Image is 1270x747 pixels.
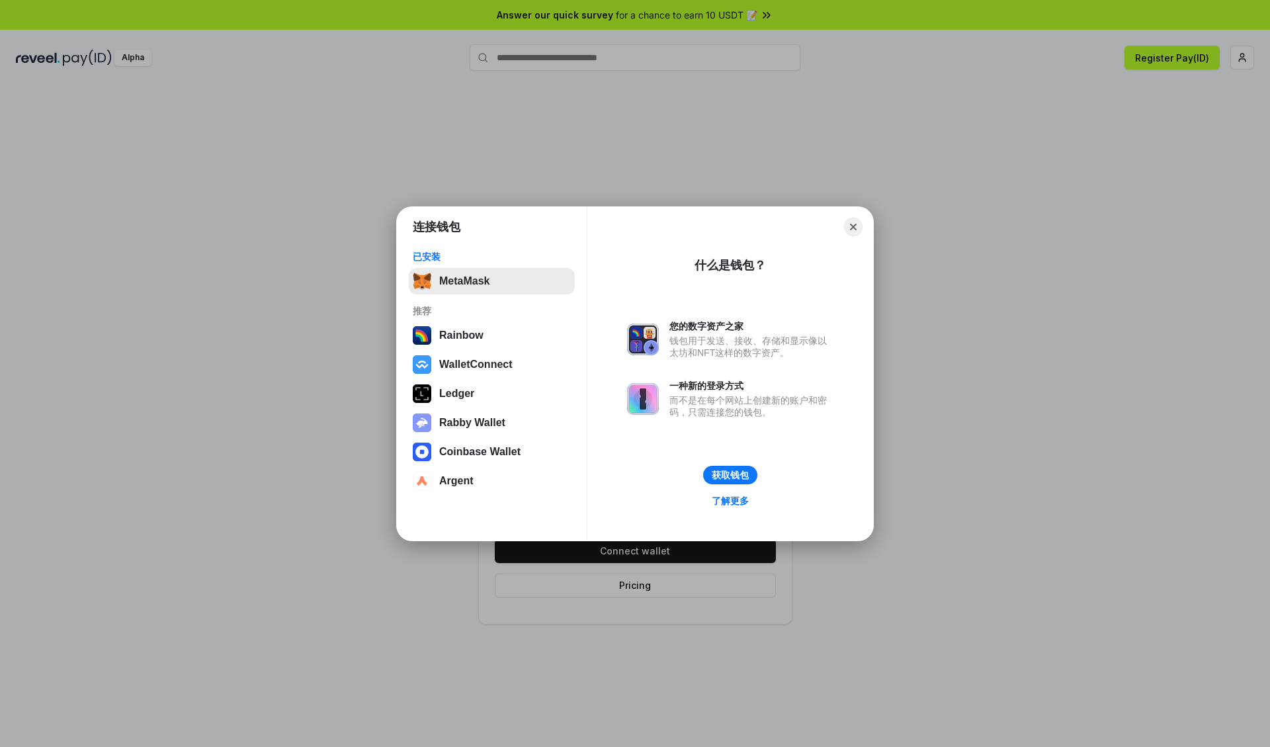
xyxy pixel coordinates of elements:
[627,324,659,355] img: svg+xml,%3Csvg%20xmlns%3D%22http%3A%2F%2Fwww.w3.org%2F2000%2Fsvg%22%20fill%3D%22none%22%20viewBox...
[703,466,757,484] button: 获取钱包
[712,495,749,507] div: 了解更多
[413,219,460,235] h1: 连接钱包
[439,446,521,458] div: Coinbase Wallet
[409,351,575,378] button: WalletConnect
[695,257,766,273] div: 什么是钱包？
[409,380,575,407] button: Ledger
[409,468,575,494] button: Argent
[669,380,833,392] div: 一种新的登录方式
[413,326,431,345] img: svg+xml,%3Csvg%20width%3D%22120%22%20height%3D%22120%22%20viewBox%3D%220%200%20120%20120%22%20fil...
[413,305,571,317] div: 推荐
[413,272,431,290] img: svg+xml,%3Csvg%20fill%3D%22none%22%20height%3D%2233%22%20viewBox%3D%220%200%2035%2033%22%20width%...
[669,335,833,359] div: 钱包用于发送、接收、存储和显示像以太坊和NFT这样的数字资产。
[669,320,833,332] div: 您的数字资产之家
[409,322,575,349] button: Rainbow
[712,469,749,481] div: 获取钱包
[413,251,571,263] div: 已安装
[413,414,431,432] img: svg+xml,%3Csvg%20xmlns%3D%22http%3A%2F%2Fwww.w3.org%2F2000%2Fsvg%22%20fill%3D%22none%22%20viewBox...
[439,275,489,287] div: MetaMask
[413,384,431,403] img: svg+xml,%3Csvg%20xmlns%3D%22http%3A%2F%2Fwww.w3.org%2F2000%2Fsvg%22%20width%3D%2228%22%20height%3...
[439,388,474,400] div: Ledger
[413,443,431,461] img: svg+xml,%3Csvg%20width%3D%2228%22%20height%3D%2228%22%20viewBox%3D%220%200%2028%2028%22%20fill%3D...
[439,330,484,341] div: Rainbow
[439,359,513,371] div: WalletConnect
[413,355,431,374] img: svg+xml,%3Csvg%20width%3D%2228%22%20height%3D%2228%22%20viewBox%3D%220%200%2028%2028%22%20fill%3D...
[627,383,659,415] img: svg+xml,%3Csvg%20xmlns%3D%22http%3A%2F%2Fwww.w3.org%2F2000%2Fsvg%22%20fill%3D%22none%22%20viewBox...
[413,472,431,490] img: svg+xml,%3Csvg%20width%3D%2228%22%20height%3D%2228%22%20viewBox%3D%220%200%2028%2028%22%20fill%3D...
[669,394,833,418] div: 而不是在每个网站上创建新的账户和密码，只需连接您的钱包。
[704,492,757,509] a: 了解更多
[409,268,575,294] button: MetaMask
[409,410,575,436] button: Rabby Wallet
[439,417,505,429] div: Rabby Wallet
[409,439,575,465] button: Coinbase Wallet
[439,475,474,487] div: Argent
[844,218,863,236] button: Close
